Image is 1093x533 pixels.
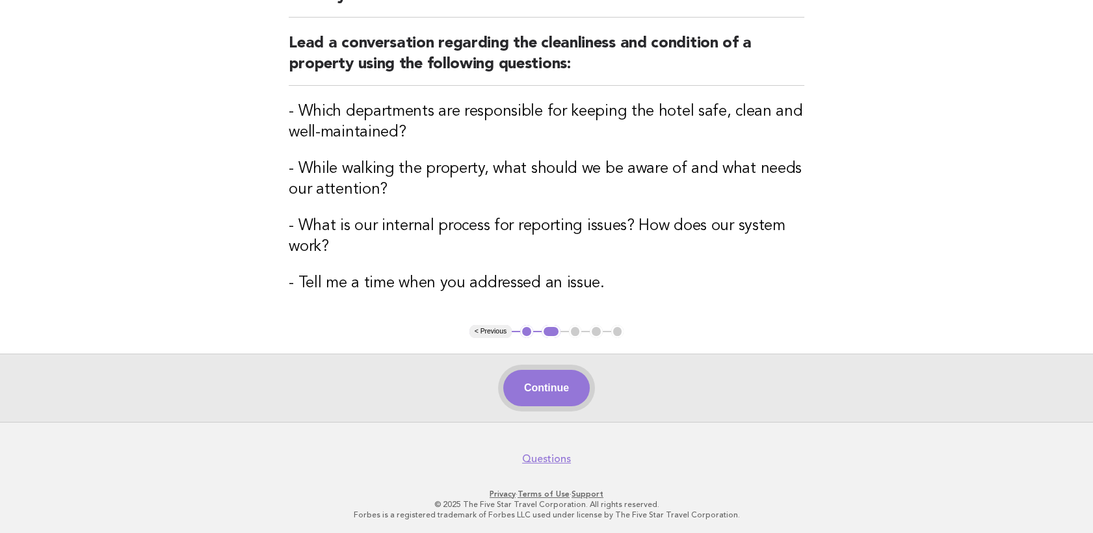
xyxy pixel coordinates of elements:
[149,499,945,510] p: © 2025 The Five Star Travel Corporation. All rights reserved.
[289,33,804,86] h2: Lead a conversation regarding the cleanliness and condition of a property using the following que...
[503,370,590,406] button: Continue
[149,489,945,499] p: · ·
[518,489,570,499] a: Terms of Use
[289,101,804,143] h3: - Which departments are responsible for keeping the hotel safe, clean and well-maintained?
[289,273,804,294] h3: - Tell me a time when you addressed an issue.
[490,489,516,499] a: Privacy
[289,159,804,200] h3: - While walking the property, what should we be aware of and what needs our attention?
[469,325,512,338] button: < Previous
[522,452,571,465] a: Questions
[520,325,533,338] button: 1
[572,489,603,499] a: Support
[149,510,945,520] p: Forbes is a registered trademark of Forbes LLC used under license by The Five Star Travel Corpora...
[289,216,804,257] h3: - What is our internal process for reporting issues? How does our system work?
[542,325,560,338] button: 2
